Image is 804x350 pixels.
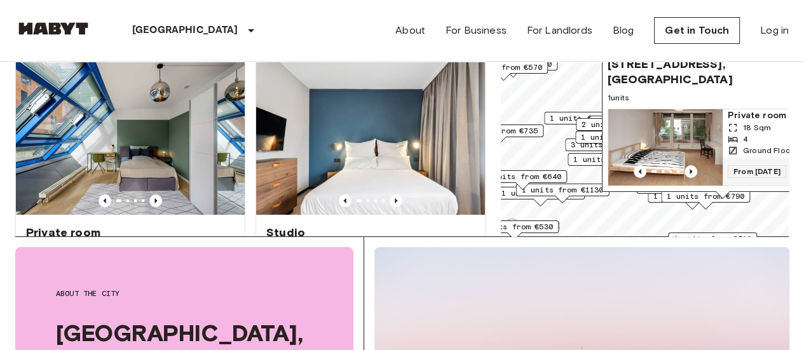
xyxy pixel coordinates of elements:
[516,184,610,203] div: Map marker
[470,220,559,240] div: Map marker
[256,62,486,332] a: Marketing picture of unit DE-01-481-006-01Previous imagePrevious imageStudio[STREET_ADDRESS]32.72...
[339,194,351,207] button: Previous image
[395,23,425,38] a: About
[654,17,740,44] a: Get in Touch
[505,218,561,232] a: Mapbox logo
[589,116,678,135] div: Map marker
[743,133,748,145] span: 4
[484,171,561,182] span: 1 units from €640
[390,194,402,207] button: Previous image
[460,125,538,137] span: 1 units from €735
[15,62,245,332] a: Marketing picture of unit DE-01-010-002-01HFPrevious imagePrevious imagePrivate room[STREET_ADDRE...
[544,112,633,131] div: Map marker
[576,118,665,138] div: Map marker
[568,153,657,173] div: Map marker
[760,23,789,38] a: Log in
[581,131,658,143] span: 1 units from €525
[550,112,627,124] span: 1 units from €725
[459,61,548,81] div: Map marker
[571,139,648,151] span: 3 units from €555
[565,138,654,158] div: Map marker
[728,165,786,178] span: From [DATE]
[132,23,238,38] p: [GEOGRAPHIC_DATA]
[15,22,92,35] img: Habyt
[527,23,592,38] a: For Landlords
[465,62,542,73] span: 1 units from €570
[743,122,771,133] span: 18 Sqm
[608,109,723,185] img: Marketing picture of unit DE-01-240-02M
[661,190,750,210] div: Map marker
[56,288,313,299] span: About the city
[613,23,634,38] a: Blog
[522,184,604,196] span: 1 units from €1130
[634,165,646,178] button: Previous image
[668,232,757,252] div: Map marker
[149,194,162,207] button: Previous image
[501,187,579,199] span: 1 units from €570
[26,225,100,240] span: Private room
[595,116,672,128] span: 4 units from €605
[256,62,485,215] img: Marketing picture of unit DE-01-481-006-01
[478,170,567,190] div: Map marker
[99,194,111,207] button: Previous image
[475,221,553,232] span: 3 units from €530
[16,62,245,215] img: Marketing picture of unit DE-01-010-002-01HF
[573,154,651,165] span: 1 units from €590
[446,23,507,38] a: For Business
[582,119,659,130] span: 2 units from €570
[575,131,664,151] div: Map marker
[674,233,751,245] span: 1 units from €510
[474,58,552,70] span: 3 units from €690
[685,165,697,178] button: Previous image
[266,225,305,240] span: Studio
[743,145,793,156] span: Ground Floor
